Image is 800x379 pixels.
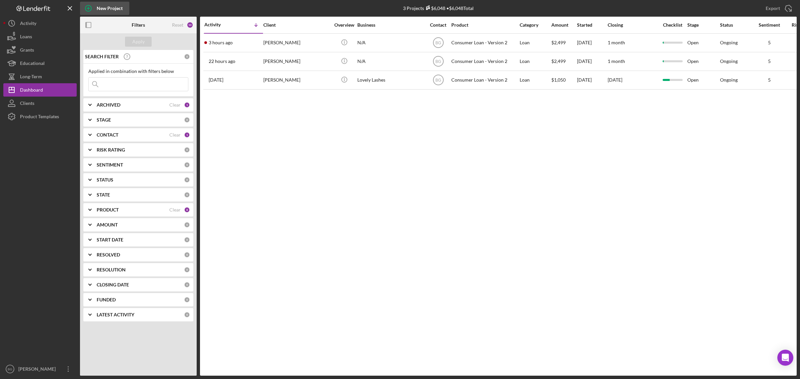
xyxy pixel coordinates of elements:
[3,362,77,376] button: BG[PERSON_NAME]
[184,147,190,153] div: 0
[184,252,190,258] div: 0
[184,54,190,60] div: 0
[551,58,566,64] span: $2,499
[172,22,183,28] div: Reset
[753,77,786,83] div: 5
[20,17,36,32] div: Activity
[766,2,780,15] div: Export
[357,71,424,89] div: Lovely Lashes
[687,71,719,89] div: Open
[3,57,77,70] button: Educational
[263,53,330,70] div: [PERSON_NAME]
[184,312,190,318] div: 0
[520,22,551,28] div: Category
[169,102,181,108] div: Clear
[184,102,190,108] div: 1
[753,40,786,45] div: 5
[85,54,119,59] b: SEARCH FILTER
[687,22,719,28] div: Stage
[3,30,77,43] a: Loans
[520,34,551,52] div: Loan
[184,132,190,138] div: 1
[80,2,129,15] button: New Project
[97,2,123,15] div: New Project
[720,59,738,64] div: Ongoing
[184,162,190,168] div: 0
[608,22,658,28] div: Closing
[184,297,190,303] div: 0
[687,53,719,70] div: Open
[3,70,77,83] button: Long-Term
[451,53,518,70] div: Consumer Loan - Version 2
[435,59,441,64] text: BG
[97,312,134,317] b: LATEST ACTIVITY
[424,5,445,11] div: $6,048
[551,22,576,28] div: Amount
[184,222,190,228] div: 0
[357,22,424,28] div: Business
[3,97,77,110] button: Clients
[608,40,625,45] time: 1 month
[332,22,357,28] div: Overview
[97,132,118,138] b: CONTACT
[184,237,190,243] div: 0
[20,70,42,85] div: Long-Term
[263,22,330,28] div: Client
[204,22,234,27] div: Activity
[209,59,235,64] time: 2025-10-09 22:13
[20,83,43,98] div: Dashboard
[577,53,607,70] div: [DATE]
[132,37,145,47] div: Apply
[97,207,119,212] b: PRODUCT
[97,237,123,242] b: START DATE
[184,207,190,213] div: 8
[753,59,786,64] div: 5
[577,34,607,52] div: [DATE]
[97,267,126,272] b: RESOLUTION
[20,30,32,45] div: Loans
[97,162,123,168] b: SENTIMENT
[169,207,181,212] div: Clear
[451,71,518,89] div: Consumer Loan - Version 2
[184,282,190,288] div: 0
[357,53,424,70] div: N/A
[520,53,551,70] div: Loan
[17,362,60,377] div: [PERSON_NAME]
[8,367,12,371] text: BG
[687,34,719,52] div: Open
[551,77,566,83] span: $1,050
[777,350,793,366] div: Open Intercom Messenger
[3,110,77,123] button: Product Templates
[3,83,77,97] button: Dashboard
[184,267,190,273] div: 0
[97,282,129,287] b: CLOSING DATE
[520,71,551,89] div: Loan
[97,117,111,123] b: STAGE
[20,43,34,58] div: Grants
[97,297,116,302] b: FUNDED
[435,41,441,45] text: BG
[551,40,566,45] span: $2,499
[125,37,152,47] button: Apply
[209,40,233,45] time: 2025-10-10 16:58
[720,22,752,28] div: Status
[97,192,110,197] b: STATE
[357,34,424,52] div: N/A
[451,22,518,28] div: Product
[263,34,330,52] div: [PERSON_NAME]
[577,22,607,28] div: Started
[720,40,738,45] div: Ongoing
[184,177,190,183] div: 0
[187,22,193,28] div: 10
[753,22,786,28] div: Sentiment
[97,102,120,108] b: ARCHIVED
[608,58,625,64] time: 1 month
[132,22,145,28] b: Filters
[169,132,181,138] div: Clear
[3,17,77,30] button: Activity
